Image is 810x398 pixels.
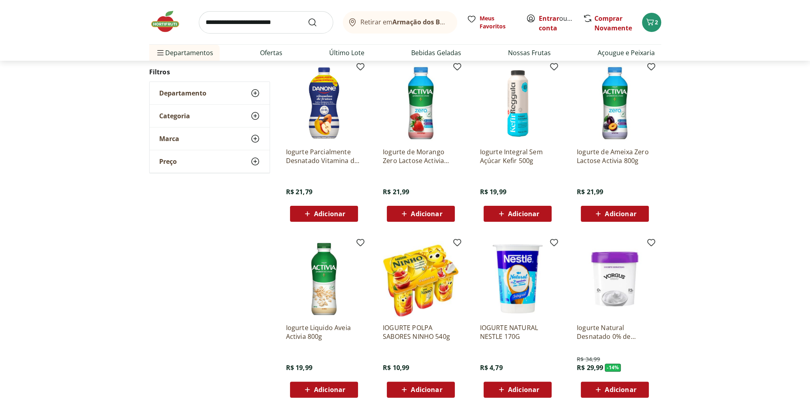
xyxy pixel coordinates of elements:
[642,13,661,32] button: Carrinho
[411,211,442,217] span: Adicionar
[480,147,556,165] a: Iogurte Integral Sem Açúcar Kefir 500g
[655,18,658,26] span: 2
[539,14,583,32] a: Criar conta
[150,105,270,127] button: Categoria
[150,82,270,104] button: Departamento
[383,187,409,196] span: R$ 21,99
[156,43,165,62] button: Menu
[314,211,345,217] span: Adicionar
[383,363,409,372] span: R$ 10,99
[581,382,649,398] button: Adicionar
[383,241,459,317] img: IOGURTE POLPA SABORES NINHO 540g
[508,386,539,393] span: Adicionar
[577,323,653,341] a: Iogurte Natural Desnatado 0% de Gordura Yorgus 500G
[383,323,459,341] a: IOGURTE POLPA SABORES NINHO 540g
[480,187,506,196] span: R$ 19,99
[149,64,270,80] h2: Filtros
[159,89,206,97] span: Departamento
[594,14,632,32] a: Comprar Novamente
[286,363,312,372] span: R$ 19,99
[539,14,574,33] span: ou
[383,147,459,165] a: Iogurte de Morango Zero Lactose Activia 800g
[605,211,636,217] span: Adicionar
[260,48,282,58] a: Ofertas
[577,241,653,317] img: Iogurte Natural Desnatado 0% de Gordura Yorgus 500G
[286,65,362,141] img: Iogurte Parcialmente Desnatado Vitamina de Frutas Danone 1250g
[581,206,649,222] button: Adicionar
[286,241,362,317] img: Iogurte Liquido Aveia Activia 800g
[480,65,556,141] img: Iogurte Integral Sem Açúcar Kefir 500g
[484,206,552,222] button: Adicionar
[577,147,653,165] a: Iogurte de Ameixa Zero Lactose Activia 800g
[286,187,312,196] span: R$ 21,79
[392,18,466,26] b: Armação dos Búzios/RJ
[387,382,455,398] button: Adicionar
[508,48,551,58] a: Nossas Frutas
[360,18,449,26] span: Retirar em
[480,14,516,30] span: Meus Favoritos
[387,206,455,222] button: Adicionar
[286,323,362,341] a: Iogurte Liquido Aveia Activia 800g
[577,187,603,196] span: R$ 21,99
[159,135,179,143] span: Marca
[343,11,457,34] button: Retirar emArmação dos Búzios/RJ
[290,206,358,222] button: Adicionar
[480,363,502,372] span: R$ 4,79
[411,386,442,393] span: Adicionar
[539,14,559,23] a: Entrar
[598,48,655,58] a: Açougue e Peixaria
[577,355,600,363] span: R$ 34,99
[159,157,177,165] span: Preço
[605,386,636,393] span: Adicionar
[383,65,459,141] img: Iogurte de Morango Zero Lactose Activia 800g
[605,364,621,372] span: - 14 %
[480,323,556,341] a: IOGURTE NATURAL NESTLE 170G
[508,211,539,217] span: Adicionar
[411,48,461,58] a: Bebidas Geladas
[150,127,270,150] button: Marca
[150,150,270,173] button: Preço
[199,11,333,34] input: search
[156,43,213,62] span: Departamentos
[149,10,189,34] img: Hortifruti
[577,65,653,141] img: Iogurte de Ameixa Zero Lactose Activia 800g
[308,18,327,27] button: Submit Search
[467,14,516,30] a: Meus Favoritos
[329,48,364,58] a: Último Lote
[290,382,358,398] button: Adicionar
[314,386,345,393] span: Adicionar
[577,363,603,372] span: R$ 29,99
[159,112,190,120] span: Categoria
[480,241,556,317] img: IOGURTE NATURAL NESTLE 170G
[286,147,362,165] a: Iogurte Parcialmente Desnatado Vitamina de Frutas Danone 1250g
[484,382,552,398] button: Adicionar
